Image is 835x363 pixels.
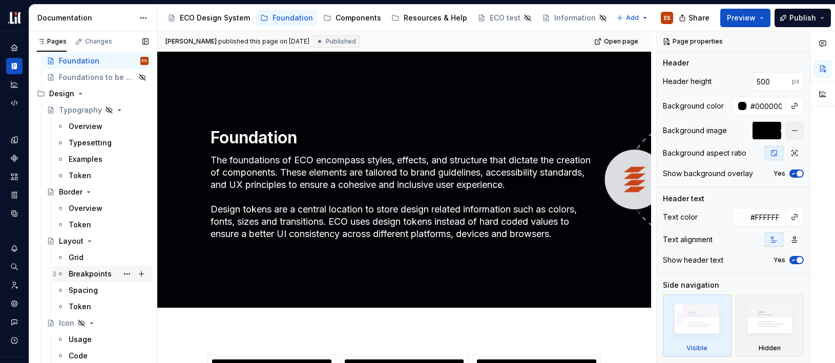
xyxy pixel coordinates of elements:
[69,285,98,295] div: Spacing
[208,152,596,242] textarea: The foundations of ECO encompass styles, effects, and structure that dictate the creation of comp...
[273,13,313,23] div: Foundation
[180,13,250,23] div: ECO Design System
[163,10,254,26] a: ECO Design System
[6,314,23,330] button: Contact support
[59,187,82,197] div: Border
[165,37,217,46] span: [PERSON_NAME]
[69,302,91,312] div: Token
[775,9,831,27] button: Publish
[52,331,153,348] a: Usage
[218,37,309,46] div: published this page on [DATE]
[613,11,652,25] button: Add
[774,256,785,264] label: Yes
[6,132,23,148] a: Design tokens
[256,10,317,26] a: Foundation
[6,76,23,93] a: Analytics
[663,168,753,179] div: Show background overlay
[387,10,471,26] a: Resources & Help
[69,203,102,213] div: Overview
[6,259,23,275] button: Search ⌘K
[6,205,23,222] a: Data sources
[52,200,153,217] a: Overview
[686,344,707,352] div: Visible
[59,56,99,66] div: Foundation
[43,233,153,249] a: Layout
[473,10,536,26] a: ECO test
[59,105,102,115] div: Typography
[59,72,135,82] div: Foundations to be published
[69,220,91,230] div: Token
[6,39,23,56] a: Home
[69,334,92,345] div: Usage
[792,77,800,86] p: px
[69,351,88,361] div: Code
[674,9,716,27] button: Share
[37,37,67,46] div: Pages
[6,277,23,293] a: Invite team
[43,69,153,86] a: Foundations to be published
[52,135,153,151] a: Typesetting
[404,13,467,23] div: Resources & Help
[759,344,781,352] div: Hidden
[69,154,102,164] div: Examples
[626,14,639,22] span: Add
[6,187,23,203] a: Storybook stories
[319,10,385,26] a: Components
[336,13,381,23] div: Components
[663,280,719,290] div: Side navigation
[746,208,786,226] input: Auto
[49,89,74,99] div: Design
[52,298,153,315] a: Token
[6,58,23,74] a: Documentation
[69,170,91,181] div: Token
[688,13,709,23] span: Share
[6,95,23,111] a: Code automation
[663,194,704,204] div: Header text
[43,184,153,200] a: Border
[774,169,785,178] label: Yes
[6,295,23,312] a: Settings
[664,14,671,22] div: ES
[37,13,134,23] div: Documentation
[33,86,153,102] div: Design
[746,97,786,115] input: Auto
[663,58,689,68] div: Header
[6,150,23,166] a: Components
[789,13,816,23] span: Publish
[8,12,20,24] img: f0abbffb-d71d-4d32-b858-d34959bbcc23.png
[6,168,23,185] a: Assets
[52,282,153,298] a: Spacing
[142,56,147,66] div: ES
[59,236,83,246] div: Layout
[52,151,153,167] a: Examples
[69,252,83,263] div: Grid
[663,125,727,136] div: Background image
[208,125,596,150] textarea: Foundation
[663,148,746,158] div: Background aspect ratio
[604,37,638,46] span: Open page
[727,13,756,23] span: Preview
[6,240,23,257] button: Notifications
[490,13,520,23] div: ECO test
[52,217,153,233] a: Token
[554,13,596,23] div: Information
[59,318,74,328] div: Icon
[43,102,153,118] a: Typography
[69,269,112,279] div: Breakpoints
[85,37,112,46] div: Changes
[663,101,724,111] div: Background color
[52,266,153,282] a: Breakpoints
[43,315,153,331] a: Icon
